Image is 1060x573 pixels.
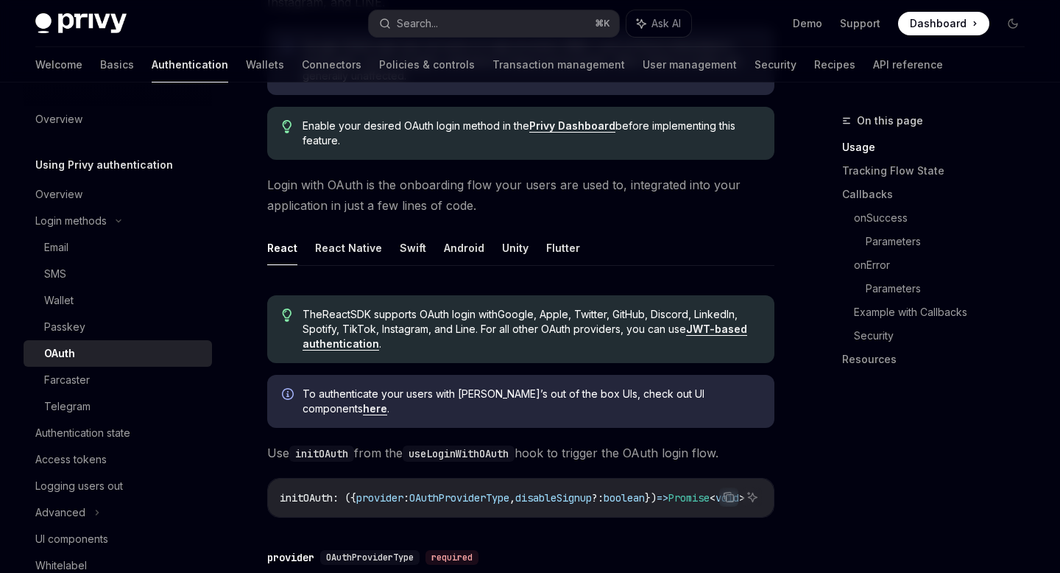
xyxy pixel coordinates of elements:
[793,16,822,31] a: Demo
[657,491,668,505] span: =>
[35,186,82,203] div: Overview
[24,420,212,446] a: Authentication state
[44,239,68,256] div: Email
[604,491,645,505] span: boolean
[303,119,760,148] span: Enable your desired OAuth login method in the before implementing this feature.
[592,491,604,505] span: ?:
[100,47,134,82] a: Basics
[35,424,130,442] div: Authentication state
[743,488,762,507] button: Ask AI
[546,231,580,265] button: Flutter
[403,491,409,505] span: :
[267,443,774,463] span: Use from the hook to trigger the OAuth login flow.
[24,446,212,473] a: Access tokens
[1001,12,1025,35] button: Toggle dark mode
[24,181,212,208] a: Overview
[44,345,75,362] div: OAuth
[24,314,212,340] a: Passkey
[854,324,1036,348] a: Security
[24,526,212,552] a: UI components
[719,488,738,507] button: Copy the contents from the code block
[854,253,1036,277] a: onError
[492,47,625,82] a: Transaction management
[715,491,739,505] span: void
[44,371,90,389] div: Farcaster
[755,47,796,82] a: Security
[35,504,85,521] div: Advanced
[24,473,212,499] a: Logging users out
[529,119,615,133] a: Privy Dashboard
[668,491,710,505] span: Promise
[24,106,212,133] a: Overview
[866,277,1036,300] a: Parameters
[44,398,91,415] div: Telegram
[403,446,515,462] code: useLoginWithOAuth
[282,388,297,403] svg: Info
[315,231,382,265] button: React Native
[643,47,737,82] a: User management
[710,491,715,505] span: <
[842,159,1036,183] a: Tracking Flow State
[35,212,107,230] div: Login methods
[280,491,333,505] span: initOAuth
[35,47,82,82] a: Welcome
[626,10,691,37] button: Ask AI
[425,550,478,565] div: required
[302,47,361,82] a: Connectors
[356,491,403,505] span: provider
[842,348,1036,371] a: Resources
[857,112,923,130] span: On this page
[866,230,1036,253] a: Parameters
[814,47,855,82] a: Recipes
[509,491,515,505] span: ,
[515,491,592,505] span: disableSignup
[152,47,228,82] a: Authentication
[898,12,989,35] a: Dashboard
[44,318,85,336] div: Passkey
[651,16,681,31] span: Ask AI
[267,175,774,216] span: Login with OAuth is the onboarding flow your users are used to, integrated into your application ...
[35,156,173,174] h5: Using Privy authentication
[24,340,212,367] a: OAuth
[282,309,292,322] svg: Tip
[24,393,212,420] a: Telegram
[409,491,509,505] span: OAuthProviderType
[840,16,880,31] a: Support
[44,292,74,309] div: Wallet
[35,530,108,548] div: UI components
[873,47,943,82] a: API reference
[44,265,66,283] div: SMS
[369,10,618,37] button: Search...⌘K
[267,550,314,565] div: provider
[739,491,745,505] span: >
[502,231,529,265] button: Unity
[842,136,1036,159] a: Usage
[379,47,475,82] a: Policies & controls
[326,552,414,563] span: OAuthProviderType
[400,231,426,265] button: Swift
[24,287,212,314] a: Wallet
[282,120,292,133] svg: Tip
[35,13,127,34] img: dark logo
[854,300,1036,324] a: Example with Callbacks
[595,18,610,29] span: ⌘ K
[303,307,760,351] span: The React SDK supports OAuth login with Google, Apple, Twitter, GitHub, Discord, LinkedIn, Spotif...
[842,183,1036,206] a: Callbacks
[910,16,967,31] span: Dashboard
[363,402,387,415] a: here
[854,206,1036,230] a: onSuccess
[35,477,123,495] div: Logging users out
[246,47,284,82] a: Wallets
[333,491,356,505] span: : ({
[35,110,82,128] div: Overview
[35,451,107,468] div: Access tokens
[24,234,212,261] a: Email
[444,231,484,265] button: Android
[289,446,354,462] code: initOAuth
[267,231,297,265] button: React
[397,15,438,32] div: Search...
[303,387,760,416] span: To authenticate your users with [PERSON_NAME]’s out of the box UIs, check out UI components .
[645,491,657,505] span: })
[24,367,212,393] a: Farcaster
[24,261,212,287] a: SMS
